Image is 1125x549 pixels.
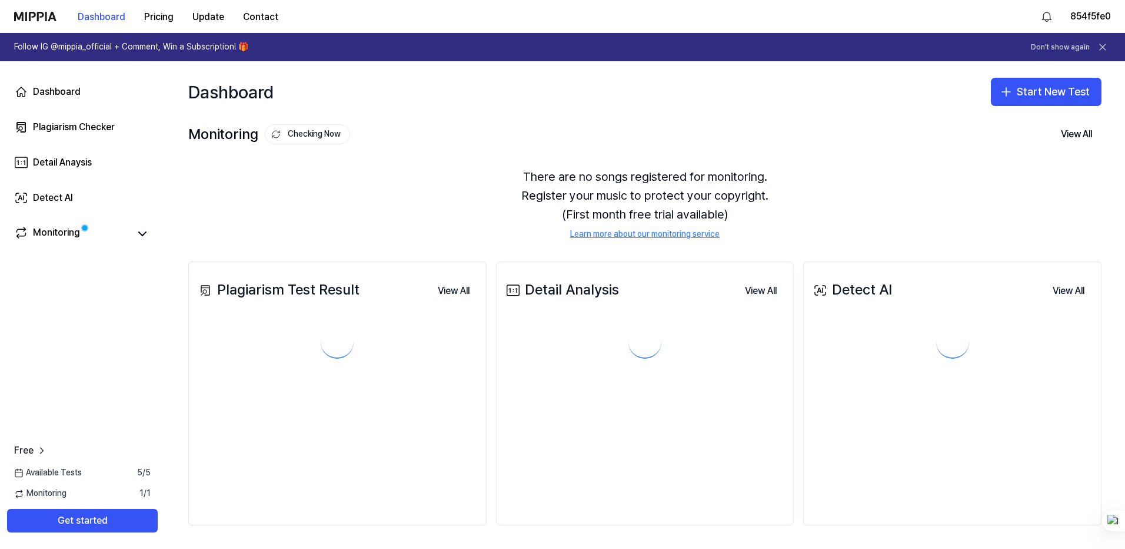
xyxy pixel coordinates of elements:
[14,41,248,53] h1: Follow IG @mippia_official + Comment, Win a Subscription! 🎁
[14,444,48,458] a: Free
[137,467,151,479] span: 5 / 5
[33,191,73,205] div: Detect AI
[234,5,288,29] button: Contact
[188,153,1101,254] div: There are no songs registered for monitoring. Register your music to protect your copyright. (Fir...
[33,85,81,99] div: Dashboard
[14,12,56,21] img: logo
[183,5,234,29] button: Update
[735,279,786,303] button: View All
[14,444,34,458] span: Free
[14,488,66,500] span: Monitoring
[7,113,158,141] a: Plagiarism Checker
[196,279,360,301] div: Plagiarism Test Result
[504,279,619,301] div: Detail Analysis
[7,148,158,177] a: Detail Anaysis
[188,73,274,111] div: Dashboard
[14,467,82,479] span: Available Tests
[14,226,129,242] a: Monitoring
[991,78,1101,106] button: Start New Test
[135,5,183,29] button: Pricing
[735,278,786,303] a: View All
[428,278,479,303] a: View All
[570,229,720,240] a: Learn more about our monitoring service
[1040,9,1054,24] img: 알림
[1070,9,1111,24] button: 854f5fe0
[68,5,135,29] button: Dashboard
[33,226,80,242] div: Monitoring
[1043,279,1094,303] button: View All
[183,1,234,33] a: Update
[188,123,350,145] div: Monitoring
[1043,278,1094,303] a: View All
[7,78,158,106] a: Dashboard
[428,279,479,303] button: View All
[7,509,158,533] button: Get started
[1051,123,1101,146] button: View All
[33,156,92,170] div: Detail Anaysis
[811,279,892,301] div: Detect AI
[7,184,158,212] a: Detect AI
[139,488,151,500] span: 1 / 1
[265,124,350,144] button: Checking Now
[33,120,115,134] div: Plagiarism Checker
[1031,42,1090,52] button: Don't show again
